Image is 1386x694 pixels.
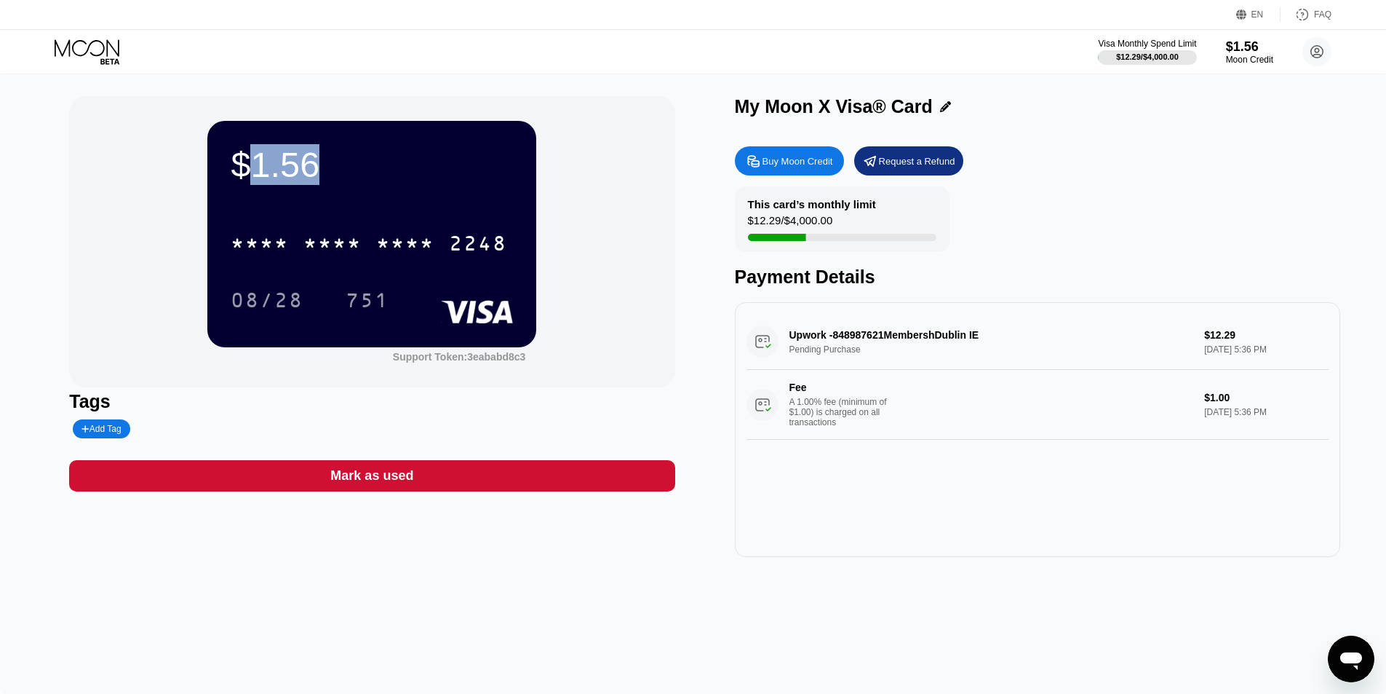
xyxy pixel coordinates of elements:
div: FAQ [1281,7,1331,22]
div: Moon Credit [1226,55,1273,65]
div: Request a Refund [854,146,963,176]
div: 08/28 [220,282,314,318]
div: 751 [346,291,389,314]
iframe: Button to launch messaging window [1328,636,1374,682]
div: Mark as used [69,460,674,492]
div: 2248 [449,234,507,257]
div: Buy Moon Credit [735,146,844,176]
div: This card’s monthly limit [748,198,876,210]
div: Support Token:3eababd8c3 [393,351,526,363]
div: Support Token: 3eababd8c3 [393,351,526,363]
div: $12.29 / $4,000.00 [748,214,833,234]
div: EN [1236,7,1281,22]
div: Buy Moon Credit [762,155,833,167]
div: FeeA 1.00% fee (minimum of $1.00) is charged on all transactions$1.00[DATE] 5:36 PM [746,370,1329,440]
div: $1.56 [1226,39,1273,55]
div: $12.29 / $4,000.00 [1116,52,1179,61]
div: 08/28 [231,291,303,314]
div: $1.56Moon Credit [1226,39,1273,65]
div: 751 [335,282,400,318]
div: Fee [789,382,891,393]
div: My Moon X Visa® Card [735,96,933,117]
div: $1.00 [1204,392,1328,403]
div: Add Tag [73,419,130,438]
div: Visa Monthly Spend Limit [1098,39,1196,49]
div: Add Tag [81,424,121,434]
div: A 1.00% fee (minimum of $1.00) is charged on all transactions [789,397,899,427]
div: Visa Monthly Spend Limit$12.29/$4,000.00 [1098,39,1196,65]
div: EN [1251,9,1264,20]
div: Tags [69,391,674,412]
div: Payment Details [735,267,1340,288]
div: Mark as used [330,468,413,484]
div: [DATE] 5:36 PM [1204,407,1328,417]
div: Request a Refund [879,155,955,167]
div: FAQ [1314,9,1331,20]
div: $1.56 [231,144,513,185]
